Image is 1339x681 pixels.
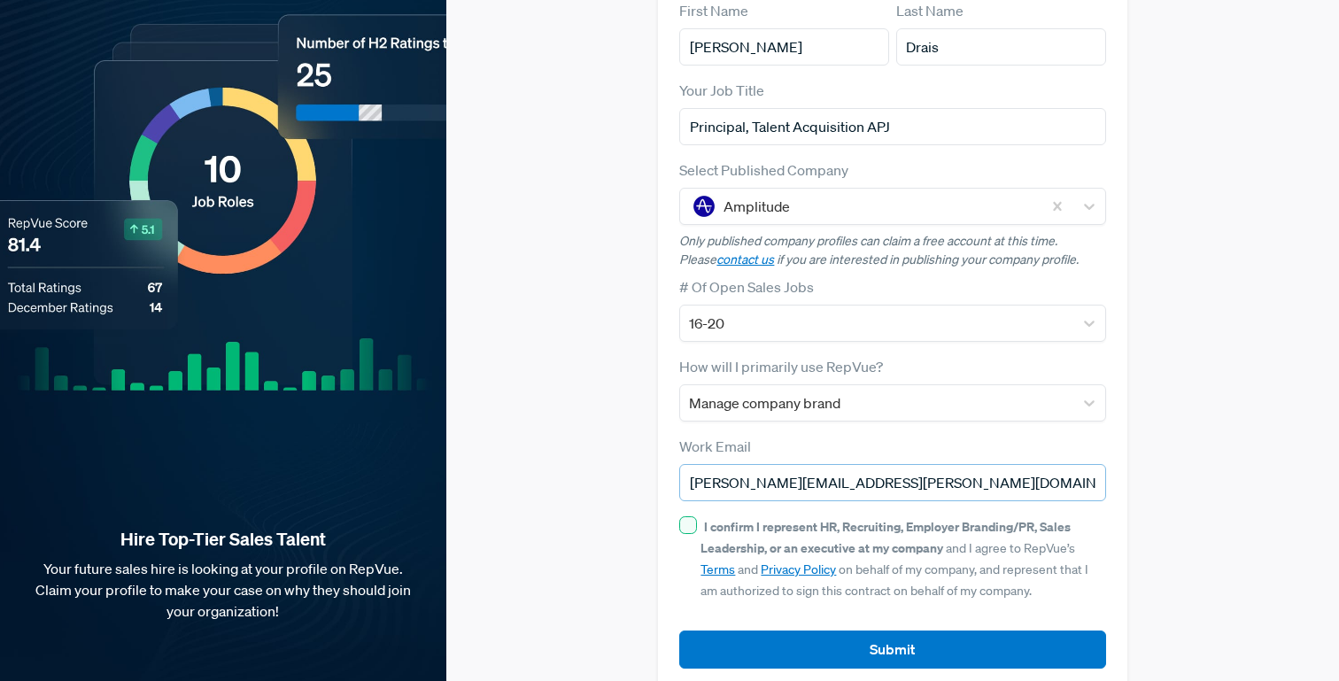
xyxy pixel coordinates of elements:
[700,561,735,577] a: Terms
[679,80,764,101] label: Your Job Title
[28,558,418,622] p: Your future sales hire is looking at your profile on RepVue. Claim your profile to make your case...
[679,28,889,66] input: First Name
[716,252,774,267] a: contact us
[679,356,883,377] label: How will I primarily use RepVue?
[679,108,1105,145] input: Title
[679,631,1105,669] button: Submit
[679,436,751,457] label: Work Email
[700,519,1088,599] span: and I agree to RepVue’s and on behalf of my company, and represent that I am authorized to sign t...
[679,464,1105,501] input: Email
[28,528,418,551] strong: Hire Top-Tier Sales Talent
[700,518,1071,556] strong: I confirm I represent HR, Recruiting, Employer Branding/PR, Sales Leadership, or an executive at ...
[679,276,814,298] label: # Of Open Sales Jobs
[679,159,848,181] label: Select Published Company
[693,196,715,217] img: Amplitude
[679,232,1105,269] p: Only published company profiles can claim a free account at this time. Please if you are interest...
[761,561,836,577] a: Privacy Policy
[896,28,1106,66] input: Last Name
